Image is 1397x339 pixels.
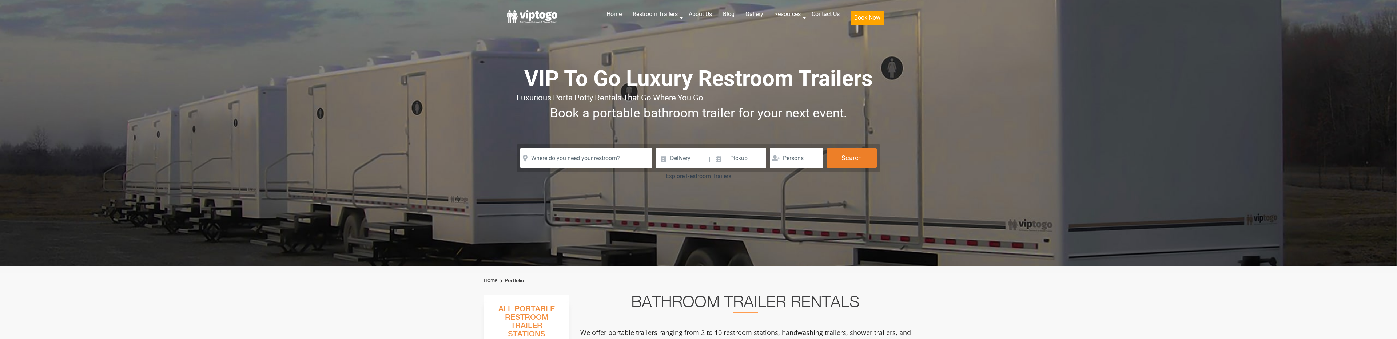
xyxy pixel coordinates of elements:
[740,6,769,22] a: Gallery
[498,276,524,285] li: Portfolio
[656,148,708,168] input: Delivery
[627,6,683,22] a: Restroom Trailers
[845,6,889,29] a: Book Now
[709,148,710,171] span: |
[550,106,847,121] span: Book a portable bathroom trailer for your next event.
[517,93,703,102] span: Luxurious Porta Potty Rentals That Go Where You Go
[484,277,497,283] a: Home
[806,6,845,22] a: Contact Us
[711,148,766,168] input: Pickup
[827,148,877,168] button: Search
[520,148,652,168] input: Where do you need your restroom?
[769,6,806,22] a: Resources
[851,11,884,25] button: Book Now
[683,6,717,22] a: About Us
[770,148,823,168] input: Persons
[717,6,740,22] a: Blog
[524,66,873,91] span: VIP To Go Luxury Restroom Trailers
[601,6,627,22] a: Home
[579,295,912,313] h2: Bathroom Trailer Rentals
